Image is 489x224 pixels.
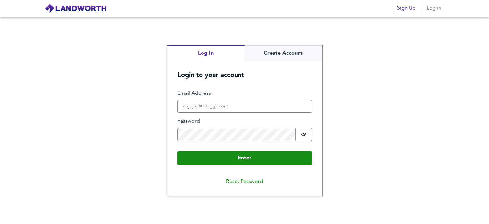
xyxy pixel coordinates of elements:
[177,151,312,165] button: Enter
[177,118,312,125] label: Password
[424,2,445,15] button: Log in
[177,90,312,97] label: Email Address
[167,45,245,61] button: Log In
[426,4,442,13] span: Log in
[397,4,416,13] span: Sign Up
[296,128,312,141] button: Show password
[245,45,322,61] button: Create Account
[167,61,322,80] h5: Login to your account
[45,4,107,13] img: logo
[221,175,268,188] button: Reset Password
[177,100,312,113] input: e.g. joe@bloggs.com
[395,2,418,15] button: Sign Up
